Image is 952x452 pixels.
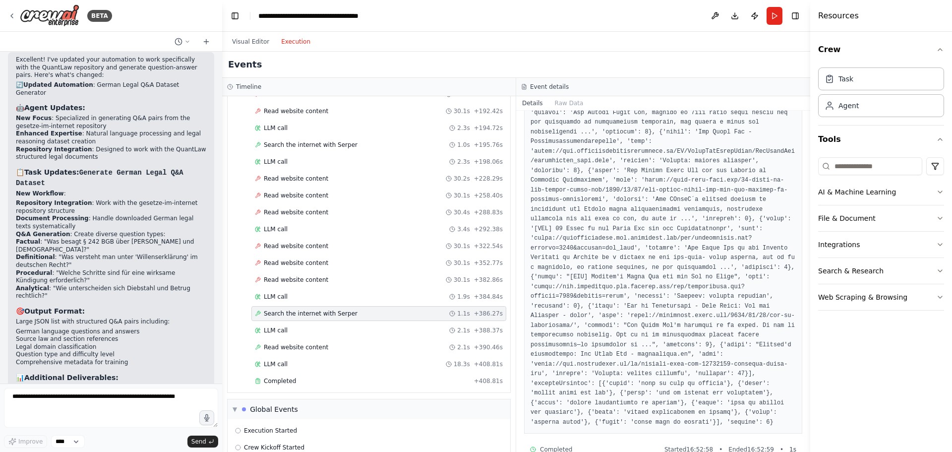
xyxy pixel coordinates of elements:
[16,199,206,215] li: : Work with the gesetze-im-internet repository structure
[838,74,853,84] div: Task
[818,232,944,258] button: Integrations
[16,199,92,206] strong: Repository Integration
[16,231,206,300] li: : Create diverse question types:
[20,4,79,27] img: Logo
[457,326,470,334] span: 2.1s
[454,208,470,216] span: 30.4s
[474,175,503,183] span: + 228.29s
[258,11,370,21] nav: breadcrumb
[250,404,298,414] div: Global Events
[549,96,590,110] button: Raw Data
[16,238,40,245] strong: Factual
[454,242,470,250] span: 30.1s
[244,427,297,435] span: Execution Started
[264,259,328,267] span: Read website content
[16,269,52,276] strong: Procedural
[16,318,206,326] p: Large JSON list with structured Q&A pairs including:
[454,276,470,284] span: 30.1s
[171,36,194,48] button: Switch to previous chat
[474,310,503,318] span: + 386.27s
[788,9,802,23] button: Hide right sidebar
[264,377,296,385] span: Completed
[457,141,470,149] span: 1.0s
[264,343,328,351] span: Read website content
[16,269,206,285] li: : "Welche Schritte sind für eine wirksame Kündigung erforderlich?"
[457,310,470,318] span: 1.1s
[16,130,206,145] li: : Natural language processing and legal reasoning dataset creation
[474,360,503,368] span: + 408.81s
[16,359,206,367] li: Comprehensive metadata for training
[264,158,288,166] span: LLM call
[818,64,944,125] div: Crew
[228,58,262,71] h2: Events
[24,104,82,112] strong: Agent Updates
[530,83,569,91] h3: Event details
[264,293,288,301] span: LLM call
[454,175,470,183] span: 30.2s
[16,238,206,254] li: : "Was besagt § 242 BGB über [PERSON_NAME] und [DEMOGRAPHIC_DATA]?"
[818,36,944,64] button: Crew
[187,436,218,448] button: Send
[457,124,470,132] span: 2.3s
[16,231,70,238] strong: Q&A Generation
[264,124,288,132] span: LLM call
[264,326,288,334] span: LLM call
[818,10,859,22] h4: Resources
[87,10,112,22] div: BETA
[264,208,328,216] span: Read website content
[818,126,944,153] button: Tools
[16,167,206,188] h3: 📋 :
[18,438,43,446] span: Improve
[454,107,470,115] span: 30.1s
[474,225,503,233] span: + 292.38s
[4,435,47,448] button: Improve
[474,293,503,301] span: + 384.84s
[244,444,304,452] span: Crew Kickoff Started
[16,254,206,269] li: : "Was versteht man unter 'Willenserklärung' im deutschen Recht?"
[454,192,470,199] span: 30.1s
[474,259,503,267] span: + 352.77s
[16,343,206,351] li: Legal domain classification
[264,360,288,368] span: LLM call
[16,328,206,336] li: German language questions and answers
[16,373,206,383] h3: 📊 :
[818,284,944,310] button: Web Scraping & Browsing
[457,343,470,351] span: 2.1s
[474,326,503,334] span: + 388.37s
[191,438,206,446] span: Send
[818,179,944,205] button: AI & Machine Learning
[454,259,470,267] span: 30.1s
[16,285,206,300] li: : "Wie unterscheiden sich Diebstahl und Betrug rechtlich?"
[16,115,52,122] strong: New Focus
[474,107,503,115] span: + 192.42s
[516,96,549,110] button: Details
[16,190,64,197] strong: New Workflow
[16,215,206,230] li: : Handle downloaded German legal texts systematically
[24,374,116,382] strong: Additional Deliverables
[228,9,242,23] button: Hide left sidebar
[264,310,357,318] span: Search the internet with Serper
[16,215,89,222] strong: Document Processing
[454,360,470,368] span: 18.3s
[457,225,470,233] span: 3.4s
[16,115,206,130] li: : Specialized in generating Q&A pairs from the gesetze-im-internet repository
[264,276,328,284] span: Read website content
[16,103,206,113] h3: 🤖 :
[474,208,503,216] span: + 288.83s
[23,81,93,88] strong: Updated Automation
[818,153,944,319] div: Tools
[16,190,206,198] p: :
[16,146,206,161] li: : Designed to work with the QuantLaw structured legal documents
[474,377,503,385] span: + 408.81s
[474,158,503,166] span: + 198.06s
[264,225,288,233] span: LLM call
[233,405,237,413] span: ▼
[264,107,328,115] span: Read website content
[16,306,206,316] h3: 🎯 :
[838,101,859,111] div: Agent
[24,307,82,315] strong: Output Format
[264,175,328,183] span: Read website content
[16,285,49,292] strong: Analytical
[474,141,503,149] span: + 195.76s
[199,410,214,425] button: Click to speak your automation idea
